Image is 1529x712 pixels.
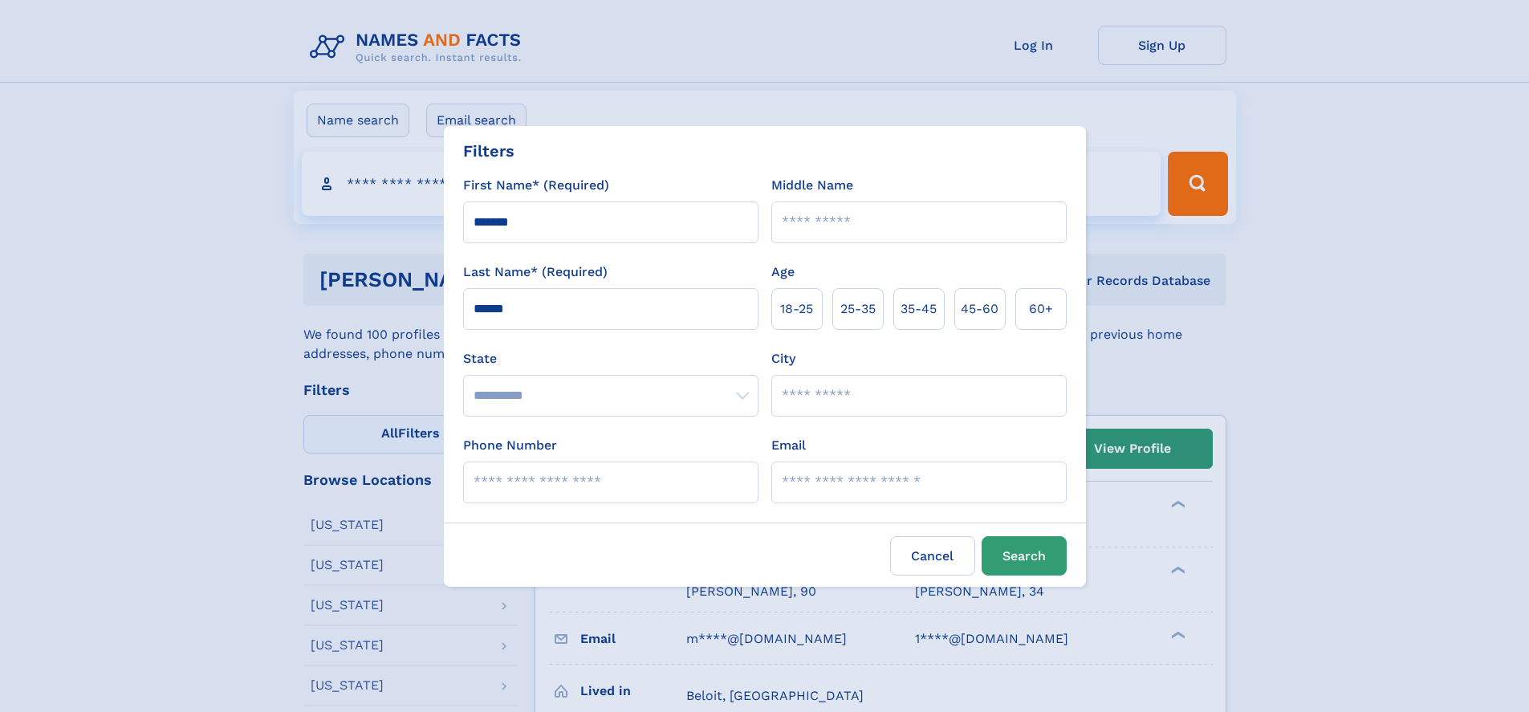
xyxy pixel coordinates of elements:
[840,299,876,319] span: 25‑35
[463,349,758,368] label: State
[771,436,806,455] label: Email
[961,299,998,319] span: 45‑60
[463,436,557,455] label: Phone Number
[901,299,937,319] span: 35‑45
[780,299,813,319] span: 18‑25
[771,176,853,195] label: Middle Name
[890,536,975,576] label: Cancel
[771,349,795,368] label: City
[463,262,608,282] label: Last Name* (Required)
[463,176,609,195] label: First Name* (Required)
[982,536,1067,576] button: Search
[771,262,795,282] label: Age
[1029,299,1053,319] span: 60+
[463,139,514,163] div: Filters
